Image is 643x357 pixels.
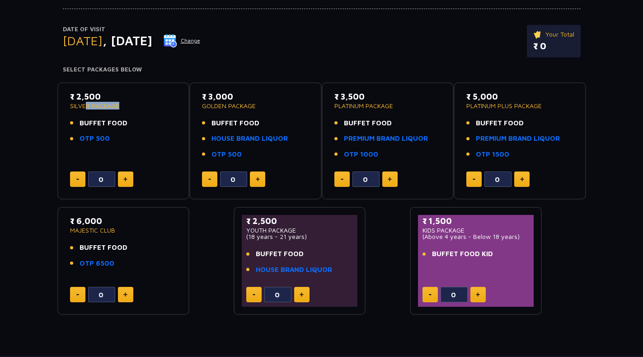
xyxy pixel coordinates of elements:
img: minus [253,294,255,295]
a: PREMIUM BRAND LIQUOR [344,133,428,144]
a: OTP 500 [211,149,242,160]
p: PLATINUM PACKAGE [334,103,441,109]
p: ₹ 3,000 [202,90,309,103]
span: BUFFET FOOD [256,249,304,259]
span: BUFFET FOOD [80,118,127,129]
h4: Select Packages Below [63,66,581,73]
span: BUFFET FOOD [344,118,392,129]
img: plus [123,292,127,297]
p: Date of Visit [63,25,201,34]
p: ₹ 2,500 [246,215,353,227]
p: YOUTH PACKAGE [246,227,353,233]
img: minus [76,294,79,295]
p: ₹ 6,000 [70,215,177,227]
img: minus [429,294,432,295]
p: GOLDEN PACKAGE [202,103,309,109]
a: OTP 500 [80,133,110,144]
img: plus [520,177,524,181]
span: BUFFET FOOD [476,118,524,129]
span: , [DATE] [103,33,152,48]
p: Your Total [533,29,574,39]
span: [DATE] [63,33,103,48]
p: KIDS PACKAGE [422,227,530,233]
img: minus [76,179,79,180]
a: PREMIUM BRAND LIQUOR [476,133,560,144]
a: HOUSE BRAND LIQUOR [211,133,288,144]
p: (Above 4 years - Below 18 years) [422,233,530,240]
p: ₹ 1,500 [422,215,530,227]
img: plus [300,292,304,297]
img: plus [256,177,260,181]
span: BUFFET FOOD [211,118,259,129]
img: minus [341,179,343,180]
img: minus [473,179,475,180]
p: MAJESTIC CLUB [70,227,177,233]
p: PLATINUM PLUS PACKAGE [466,103,573,109]
p: ₹ 2,500 [70,90,177,103]
p: ₹ 3,500 [334,90,441,103]
span: BUFFET FOOD [80,243,127,253]
span: BUFFET FOOD KID [432,249,493,259]
a: OTP 1000 [344,149,378,160]
a: OTP 1500 [476,149,509,160]
img: ticket [533,29,543,39]
a: OTP 6500 [80,258,114,269]
p: ₹ 5,000 [466,90,573,103]
img: plus [476,292,480,297]
p: SILVER PACKAGE [70,103,177,109]
img: plus [388,177,392,181]
p: ₹ 0 [533,39,574,53]
a: HOUSE BRAND LIQUOR [256,265,332,275]
p: (18 years - 21 years) [246,233,353,240]
img: plus [123,177,127,181]
button: Change [163,33,201,48]
img: minus [208,179,211,180]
